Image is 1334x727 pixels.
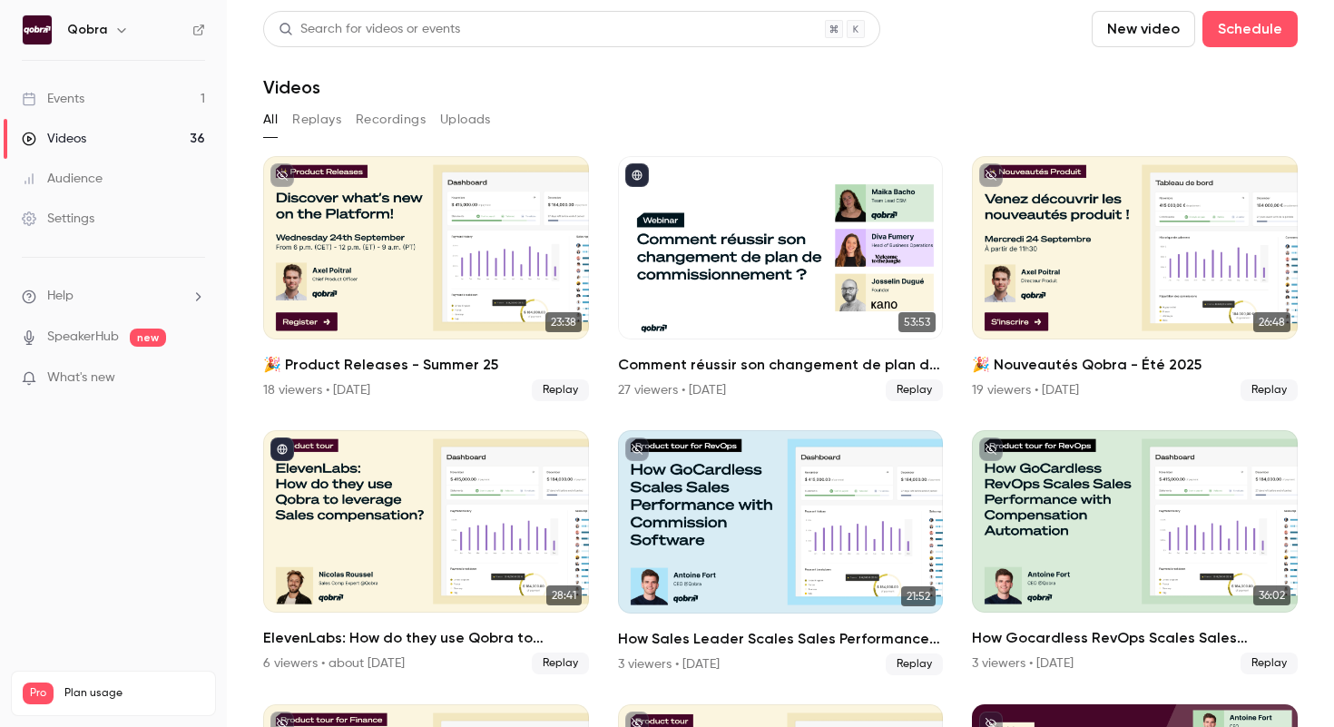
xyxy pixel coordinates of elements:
[22,210,94,228] div: Settings
[979,437,1003,461] button: unpublished
[618,156,944,401] li: Comment réussir son changement de plan de commissionnement ?
[23,15,52,44] img: Qobra
[886,653,943,675] span: Replay
[263,354,589,376] h2: 🎉 Product Releases - Summer 25
[618,354,944,376] h2: Comment réussir son changement de plan de commissionnement ?
[22,287,205,306] li: help-dropdown-opener
[270,437,294,461] button: published
[263,156,589,401] li: 🎉 Product Releases - Summer 25
[1241,379,1298,401] span: Replay
[279,20,460,39] div: Search for videos or events
[22,170,103,188] div: Audience
[625,163,649,187] button: published
[22,130,86,148] div: Videos
[47,368,115,388] span: What's new
[625,437,649,461] button: unpublished
[263,381,370,399] div: 18 viewers • [DATE]
[1092,11,1195,47] button: New video
[901,586,936,606] span: 21:52
[263,654,405,673] div: 6 viewers • about [DATE]
[1202,11,1298,47] button: Schedule
[263,105,278,134] button: All
[972,156,1298,401] a: 26:48🎉 Nouveautés Qobra - Été 202519 viewers • [DATE]Replay
[1253,312,1290,332] span: 26:48
[972,654,1074,673] div: 3 viewers • [DATE]
[618,430,944,675] a: 21:52How Sales Leader Scales Sales Performance with commission software3 viewers • [DATE]Replay
[972,156,1298,401] li: 🎉 Nouveautés Qobra - Été 2025
[972,627,1298,649] h2: How Gocardless RevOps Scales Sales Performance with Compensation Automation
[292,105,341,134] button: Replays
[1241,653,1298,674] span: Replay
[979,163,1003,187] button: unpublished
[356,105,426,134] button: Recordings
[618,430,944,675] li: How Sales Leader Scales Sales Performance with commission software
[532,379,589,401] span: Replay
[67,21,107,39] h6: Qobra
[972,354,1298,376] h2: 🎉 Nouveautés Qobra - Été 2025
[545,312,582,332] span: 23:38
[972,381,1079,399] div: 19 viewers • [DATE]
[183,370,205,387] iframe: Noticeable Trigger
[972,430,1298,675] a: 36:02How Gocardless RevOps Scales Sales Performance with Compensation Automation3 viewers • [DATE...
[1253,585,1290,605] span: 36:02
[130,329,166,347] span: new
[618,381,726,399] div: 27 viewers • [DATE]
[23,683,54,704] span: Pro
[440,105,491,134] button: Uploads
[263,11,1298,716] section: Videos
[22,90,84,108] div: Events
[263,627,589,649] h2: ElevenLabs: How do they use Qobra to leverage Sales compensation?
[618,628,944,650] h2: How Sales Leader Scales Sales Performance with commission software
[263,430,589,675] li: ElevenLabs: How do they use Qobra to leverage Sales compensation?
[886,379,943,401] span: Replay
[618,655,720,673] div: 3 viewers • [DATE]
[263,430,589,675] a: 28:41ElevenLabs: How do they use Qobra to leverage Sales compensation?6 viewers • about [DATE]Replay
[618,156,944,401] a: 53:53Comment réussir son changement de plan de commissionnement ?27 viewers • [DATE]Replay
[263,76,320,98] h1: Videos
[898,312,936,332] span: 53:53
[270,163,294,187] button: unpublished
[47,287,74,306] span: Help
[263,156,589,401] a: 23:38🎉 Product Releases - Summer 2518 viewers • [DATE]Replay
[64,686,204,701] span: Plan usage
[47,328,119,347] a: SpeakerHub
[972,430,1298,675] li: How Gocardless RevOps Scales Sales Performance with Compensation Automation
[532,653,589,674] span: Replay
[546,585,582,605] span: 28:41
